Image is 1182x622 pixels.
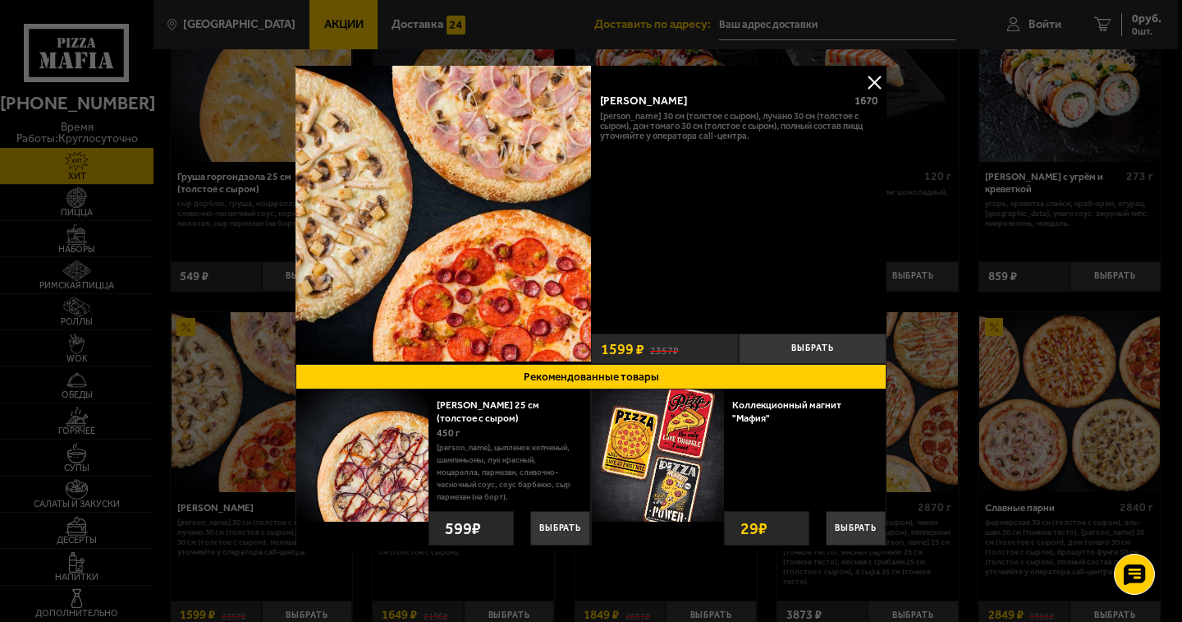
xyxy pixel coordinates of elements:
[437,399,539,424] a: [PERSON_NAME] 25 см (толстое с сыром)
[437,441,578,503] p: [PERSON_NAME], цыпленок копченый, шампиньоны, лук красный, моцарелла, пармезан, сливочно-чесночны...
[600,111,877,141] p: [PERSON_NAME] 30 см (толстое с сыром), Лучано 30 см (толстое с сыром), Дон Томаго 30 см (толстое ...
[437,427,460,439] span: 450 г
[854,94,877,107] span: 1670
[295,364,886,389] button: Рекомендованные товары
[739,334,886,364] button: Выбрать
[530,511,590,546] button: Выбрать
[600,94,843,107] div: [PERSON_NAME]
[736,512,772,545] strong: 29 ₽
[650,343,679,356] s: 2357 ₽
[601,342,644,357] span: 1599 ₽
[732,399,841,424] a: Коллекционный магнит "Мафия"
[295,66,591,362] img: Хет Трик
[826,511,886,546] button: Выбрать
[441,512,485,545] strong: 599 ₽
[295,66,591,364] a: Хет Трик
